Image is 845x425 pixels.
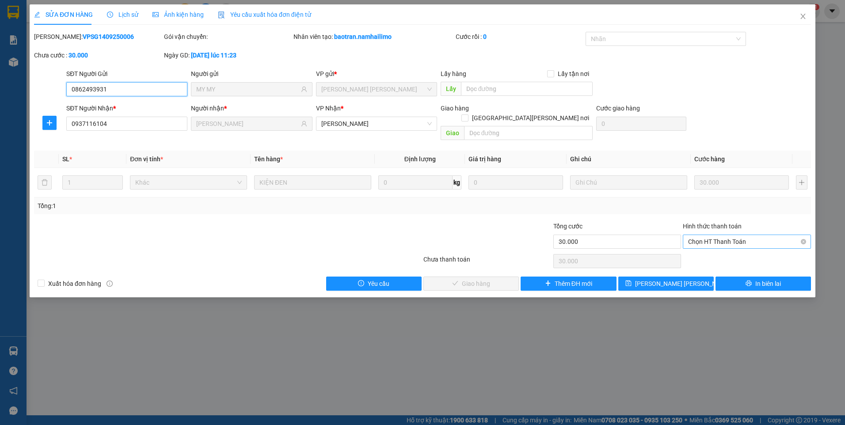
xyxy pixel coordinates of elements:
[66,69,187,79] div: SĐT Người Gửi
[62,156,69,163] span: SL
[404,156,436,163] span: Định lượng
[461,82,593,96] input: Dọc đường
[796,175,807,190] button: plus
[42,116,57,130] button: plus
[554,69,593,79] span: Lấy tận nơi
[791,4,815,29] button: Close
[596,105,640,112] label: Cước giao hàng
[293,32,454,42] div: Nhân viên tạo:
[321,83,432,96] span: VP Phạm Ngũ Lão
[130,156,163,163] span: Đơn vị tính
[688,235,806,248] span: Chọn HT Thanh Toán
[755,279,781,288] span: In biên lai
[316,105,341,112] span: VP Nhận
[441,70,466,77] span: Lấy hàng
[456,32,584,42] div: Cước rồi :
[799,13,807,20] span: close
[464,126,593,140] input: Dọc đường
[545,280,551,287] span: plus
[69,52,88,59] b: 30.000
[441,105,469,112] span: Giao hàng
[34,11,40,18] span: edit
[746,280,752,287] span: printer
[570,175,687,190] input: Ghi Chú
[301,86,307,92] span: user
[683,223,742,230] label: Hình thức thanh toán
[83,33,134,40] b: VPSG1409250006
[34,11,93,18] span: SỬA ĐƠN HÀNG
[164,50,292,60] div: Ngày GD:
[38,201,326,211] div: Tổng: 1
[196,119,299,129] input: Tên người nhận
[164,32,292,42] div: Gói vận chuyển:
[191,103,312,113] div: Người nhận
[635,279,731,288] span: [PERSON_NAME] [PERSON_NAME]
[358,280,364,287] span: exclamation-circle
[107,281,113,287] span: info-circle
[694,156,725,163] span: Cước hàng
[441,82,461,96] span: Lấy
[152,11,204,18] span: Ảnh kiện hàng
[45,279,105,288] span: Xuất hóa đơn hàng
[321,117,432,130] span: VP Phan Thiết
[218,11,311,18] span: Yêu cầu xuất hóa đơn điện tử
[301,121,307,127] span: user
[196,84,299,94] input: Tên người gửi
[66,103,187,113] div: SĐT Người Nhận
[521,277,616,291] button: plusThêm ĐH mới
[567,151,691,168] th: Ghi chú
[555,279,592,288] span: Thêm ĐH mới
[468,113,593,123] span: [GEOGRAPHIC_DATA][PERSON_NAME] nơi
[38,175,52,190] button: delete
[694,175,789,190] input: 0
[107,11,113,18] span: clock-circle
[453,175,461,190] span: kg
[368,279,389,288] span: Yêu cầu
[254,175,371,190] input: VD: Bàn, Ghế
[135,176,242,189] span: Khác
[596,117,686,131] input: Cước giao hàng
[441,126,464,140] span: Giao
[191,52,236,59] b: [DATE] lúc 11:23
[218,11,225,19] img: icon
[716,277,811,291] button: printerIn biên lai
[152,11,159,18] span: picture
[316,69,437,79] div: VP gửi
[254,156,283,163] span: Tên hàng
[422,254,552,270] div: Chưa thanh toán
[43,119,56,126] span: plus
[553,223,582,230] span: Tổng cước
[326,277,422,291] button: exclamation-circleYêu cầu
[34,50,162,60] div: Chưa cước :
[625,280,632,287] span: save
[191,69,312,79] div: Người gửi
[107,11,138,18] span: Lịch sử
[468,175,563,190] input: 0
[801,239,806,244] span: close-circle
[618,277,714,291] button: save[PERSON_NAME] [PERSON_NAME]
[468,156,501,163] span: Giá trị hàng
[334,33,392,40] b: baotran.namhailimo
[34,32,162,42] div: [PERSON_NAME]:
[483,33,487,40] b: 0
[423,277,519,291] button: checkGiao hàng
